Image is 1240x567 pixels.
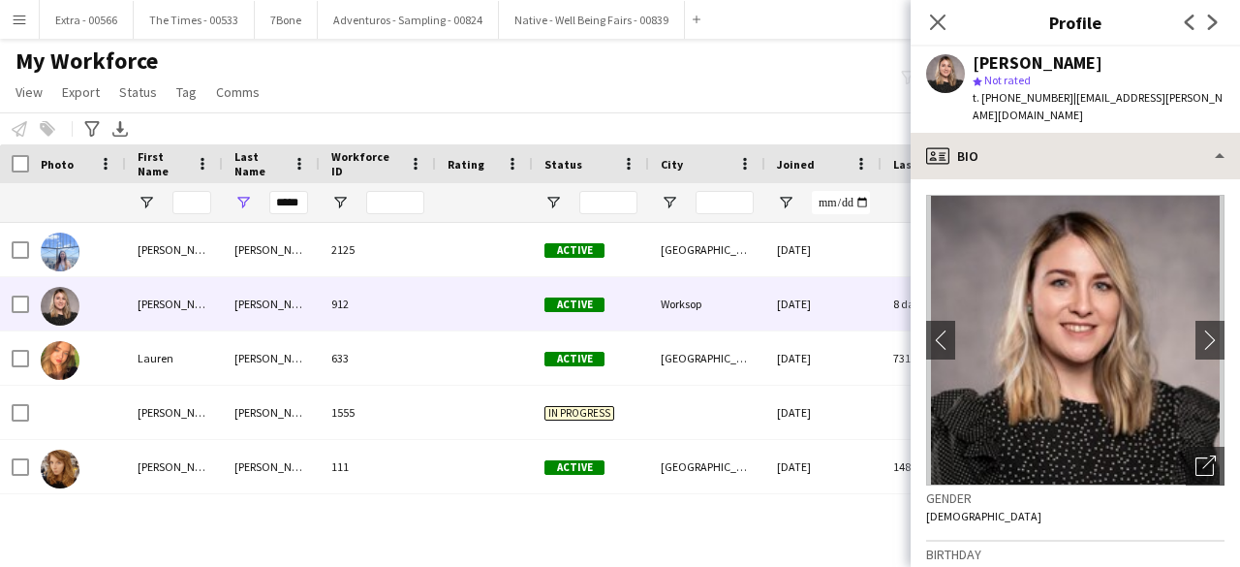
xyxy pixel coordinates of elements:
span: Status [119,83,157,101]
div: Bio [911,133,1240,179]
button: Native - Well Being Fairs - 00839 [499,1,685,39]
input: Joined Filter Input [812,191,870,214]
div: Open photos pop-in [1186,447,1224,486]
div: 2125 [320,223,436,276]
span: View [15,83,43,101]
button: Open Filter Menu [331,194,349,211]
button: Open Filter Menu [777,194,794,211]
span: | [EMAIL_ADDRESS][PERSON_NAME][DOMAIN_NAME] [973,90,1223,122]
a: Comms [208,79,267,105]
span: t. [PHONE_NUMBER] [973,90,1073,105]
span: Comms [216,83,260,101]
span: Joined [777,157,815,172]
div: 633 [320,331,436,385]
input: First Name Filter Input [172,191,211,214]
div: [GEOGRAPHIC_DATA] [649,440,765,493]
div: Worksop [649,277,765,331]
button: 7Bone [255,1,318,39]
span: Active [544,243,604,258]
div: [GEOGRAPHIC_DATA] [649,331,765,385]
input: Last Name Filter Input [269,191,308,214]
div: [PERSON_NAME] [223,386,320,439]
span: Tag [176,83,197,101]
button: The Times - 00533 [134,1,255,39]
a: View [8,79,50,105]
button: Open Filter Menu [138,194,155,211]
span: City [661,157,683,172]
div: [DATE] [765,440,882,493]
div: [PERSON_NAME] [973,54,1102,72]
div: [PERSON_NAME] [223,331,320,385]
div: 111 [320,440,436,493]
span: Status [544,157,582,172]
div: 8 days [882,277,998,331]
div: [PERSON_NAME] [223,223,320,276]
span: Active [544,298,604,312]
a: Tag [169,79,204,105]
button: Open Filter Menu [234,194,252,211]
span: Last Name [234,149,285,178]
button: Adventuros - Sampling - 00824 [318,1,499,39]
a: Status [111,79,165,105]
div: 148 days [882,440,998,493]
span: Workforce ID [331,149,401,178]
app-action-btn: Advanced filters [80,117,104,141]
input: City Filter Input [696,191,754,214]
span: Not rated [984,73,1031,87]
button: Extra - 00566 [40,1,134,39]
div: 1555 [320,386,436,439]
div: [PERSON_NAME] [126,223,223,276]
h3: Birthday [926,546,1224,563]
app-action-btn: Export XLSX [108,117,132,141]
button: Open Filter Menu [544,194,562,211]
h3: Profile [911,10,1240,35]
div: [PERSON_NAME] [126,386,223,439]
span: My Workforce [15,47,158,76]
a: Export [54,79,108,105]
div: [PERSON_NAME] [126,277,223,331]
div: [PERSON_NAME] [126,440,223,493]
img: Lauren Moore [41,341,79,380]
button: Open Filter Menu [661,194,678,211]
input: Status Filter Input [579,191,637,214]
img: Ashleigh-Sue Moore [41,287,79,326]
div: [DATE] [765,223,882,276]
span: Active [544,460,604,475]
div: [DATE] [765,277,882,331]
div: Lauren [126,331,223,385]
img: Anastasia Moore [41,233,79,271]
span: [DEMOGRAPHIC_DATA] [926,509,1041,523]
div: [PERSON_NAME] [223,277,320,331]
span: Active [544,352,604,366]
div: [PERSON_NAME] [223,440,320,493]
img: Rebecca Moore [41,450,79,488]
span: Export [62,83,100,101]
span: Last job [893,157,937,172]
div: 731 days [882,331,998,385]
span: First Name [138,149,188,178]
div: [GEOGRAPHIC_DATA] [649,223,765,276]
span: Rating [448,157,484,172]
img: Crew avatar or photo [926,195,1224,486]
h3: Gender [926,489,1224,507]
div: 912 [320,277,436,331]
span: Photo [41,157,74,172]
span: In progress [544,406,614,421]
div: [DATE] [765,331,882,385]
input: Workforce ID Filter Input [366,191,424,214]
div: [DATE] [765,386,882,439]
